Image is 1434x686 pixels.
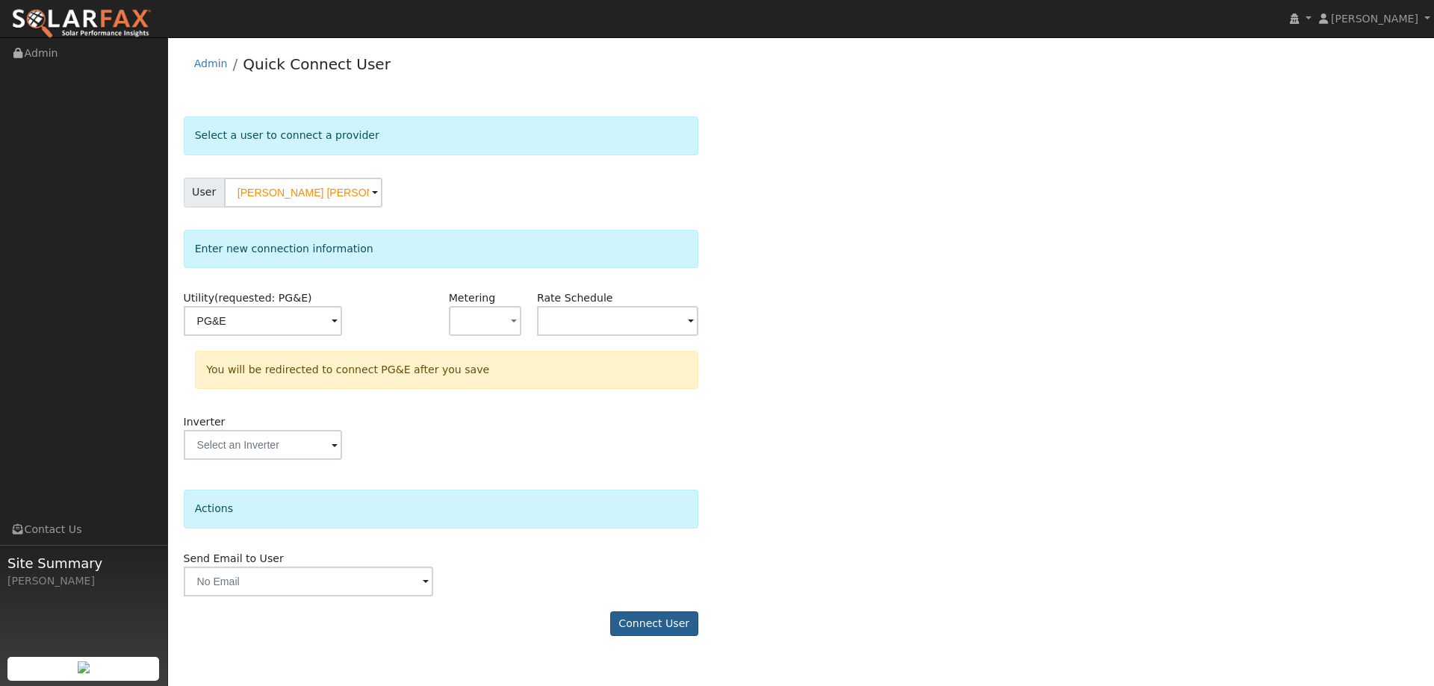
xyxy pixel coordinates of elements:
[184,116,698,155] div: Select a user to connect a provider
[184,430,342,460] input: Select an Inverter
[184,306,342,336] input: Select a Utility
[184,178,225,208] span: User
[224,178,382,208] input: Select a User
[184,551,284,567] label: Send Email to User
[537,290,612,306] label: Rate Schedule
[184,490,698,528] div: Actions
[184,290,312,306] label: Utility
[78,661,90,673] img: retrieve
[7,553,160,573] span: Site Summary
[7,573,160,589] div: [PERSON_NAME]
[610,611,698,637] button: Connect User
[214,292,312,304] span: (requested: PG&E)
[195,351,698,389] div: You will be redirected to connect PG&E after you save
[184,414,226,430] label: Inverter
[449,290,496,306] label: Metering
[1331,13,1418,25] span: [PERSON_NAME]
[184,230,698,268] div: Enter new connection information
[184,567,433,596] input: No Email
[194,57,228,69] a: Admin
[243,55,391,73] a: Quick Connect User
[11,8,152,40] img: SolarFax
